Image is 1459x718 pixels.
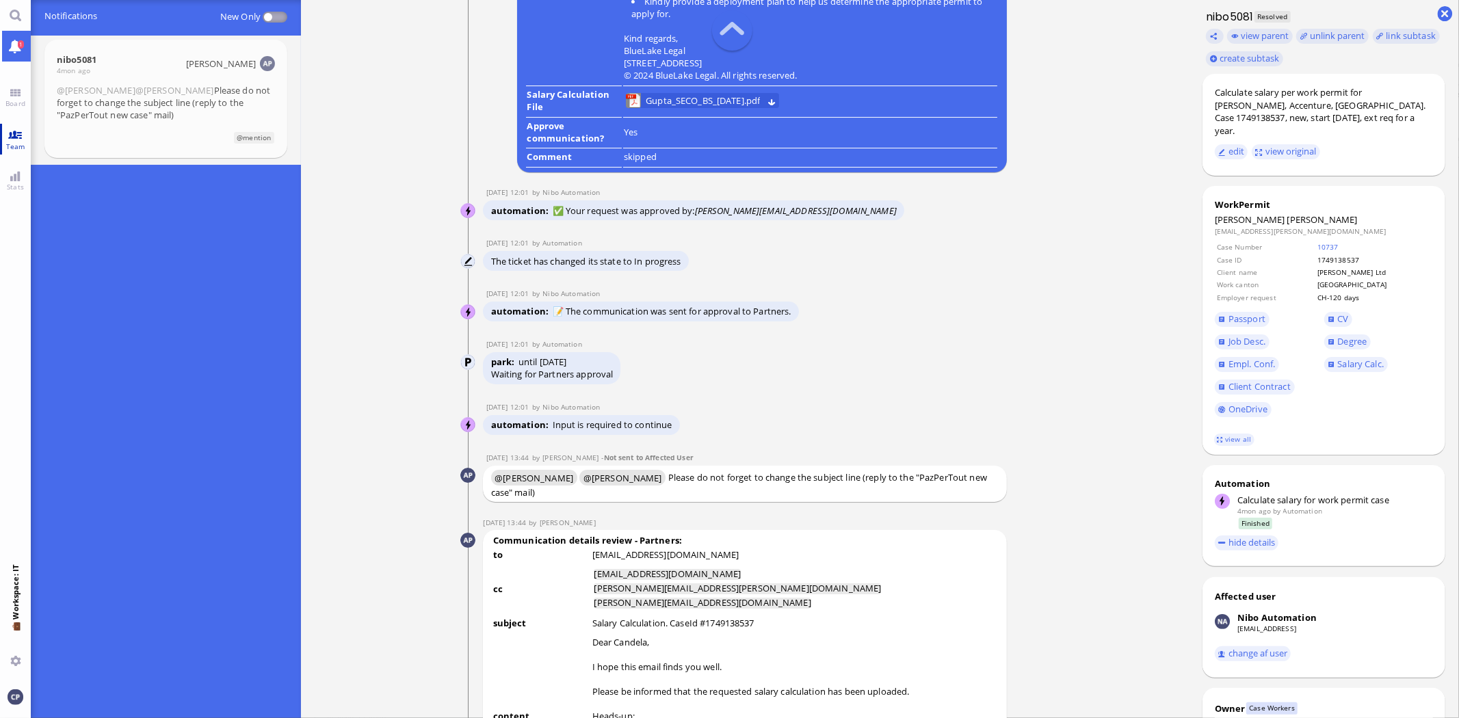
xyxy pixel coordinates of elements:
span: 1 [18,40,24,49]
span: Empl. Conf. [1228,358,1275,370]
span: [DATE] 12:01 [486,339,532,349]
span: by [532,453,543,462]
span: by [532,402,543,412]
td: [GEOGRAPHIC_DATA] [1317,279,1432,290]
span: Stats [3,182,27,191]
div: nibo5081 [57,53,96,66]
span: [DATE] 12:01 [486,402,532,412]
span: by [532,339,543,349]
img: Anand Pazhenkottil [460,533,475,548]
span: Salary Calc. [1338,358,1384,370]
img: You [8,689,23,704]
a: OneDrive [1215,402,1272,417]
li: [PERSON_NAME][EMAIL_ADDRESS][PERSON_NAME][DOMAIN_NAME] [594,583,881,594]
button: view parent [1227,29,1293,44]
span: by [532,187,543,197]
div: Owner [1215,702,1246,715]
img: Automation [461,355,476,370]
img: Gupta_SECO_BS_06.06.2025.pdf [626,93,641,108]
img: Nibo Automation [1215,614,1230,629]
span: 📝 The communication was sent for approval to Partners. [553,305,791,317]
span: Gupta_SECO_BS_[DATE].pdf [646,93,760,108]
td: cc [492,566,590,615]
p: BlueLake Legal [624,44,997,57]
span: anand.pazhenkottil@bluelakelegal.com [542,453,599,462]
span: 4mon ago [57,66,90,75]
img: Anand Pazhenkottil [460,468,475,483]
span: [DATE] 13:44 [486,453,532,462]
span: Notifications [44,1,288,32]
span: Finished [1239,518,1273,529]
td: Approve communication? [526,119,621,149]
span: [PERSON_NAME] [579,470,666,486]
img: Nibo Automation [461,204,476,219]
span: by [529,518,540,527]
span: automation@nibo.ai [542,402,600,412]
p: © 2024 BlueLake Legal. All rights reserved. [624,69,997,81]
a: 10737 [1317,242,1339,252]
td: Case Number [1216,241,1315,252]
p: Please do not forget to change the subject line (reply to the "PazPerTout new case" mail) [491,469,999,498]
span: automation@nibo.ai [542,289,600,298]
button: view original [1252,144,1320,159]
button: Copy ticket nibo5081 link to clipboard [1206,29,1224,44]
span: automation@bluelakelegal.com [542,238,581,248]
img: Anand Pazhenkottil [260,56,275,71]
button: hide details [1215,535,1279,550]
span: Not sent to Affected User [604,453,694,462]
p: I hope this email finds you well. [592,661,997,673]
dd: [EMAIL_ADDRESS][PERSON_NAME][DOMAIN_NAME] [1215,226,1433,236]
a: [EMAIL_ADDRESS] [1237,624,1296,633]
p-inputswitch: Disabled [261,1,287,32]
b: Communication details review - Partners: [491,532,685,549]
span: automation [491,305,553,317]
div: Calculate salary per work permit for [PERSON_NAME], Accenture, [GEOGRAPHIC_DATA]. Case 1749138537... [1215,86,1433,137]
task-group-action-menu: link subtask [1373,29,1440,44]
span: link subtask [1386,29,1436,42]
span: Board [2,98,29,108]
p: Please do not forget to change the subject line (reply to the "PazPerTout new case" mail) [57,84,275,121]
span: Team [3,142,29,151]
span: 💼 Workspace: IT [10,620,21,650]
li: [PERSON_NAME][EMAIL_ADDRESS][DOMAIN_NAME] [594,598,811,609]
span: Passport [1228,313,1265,325]
a: Salary Calc. [1324,357,1388,372]
img: Nibo Automation [461,418,476,433]
span: The ticket has changed its state to In progress [491,255,681,267]
span: park [491,356,518,368]
button: change af user [1215,646,1291,661]
button: edit [1215,144,1248,159]
span: [PERSON_NAME] [1215,213,1285,226]
div: WorkPermit [1215,198,1433,211]
img: Automation [461,254,476,269]
li: [EMAIL_ADDRESS][DOMAIN_NAME] [594,569,741,580]
div: Affected user [1215,590,1276,602]
span: Job Desc. [1228,335,1265,347]
span: @ [57,84,65,96]
td: Work canton [1216,279,1315,290]
span: Client Contract [1228,380,1291,393]
span: anand.pazhenkottil@bluelakelegal.com [186,57,257,70]
td: Case ID [1216,254,1315,265]
span: anand.pazhenkottil@bluelakelegal.com [540,518,596,527]
div: Waiting for Partners approval [491,368,614,380]
span: [DATE] 12:01 [486,238,532,248]
span: [PERSON_NAME] [491,470,577,486]
td: to [492,548,590,566]
button: unlink parent [1296,29,1369,44]
span: by [532,238,543,248]
p: Please be informed that the requested salary calculation has been uploaded. [592,685,997,697]
div: Nibo Automation [1237,611,1317,624]
td: Comment [526,150,621,168]
i: [PERSON_NAME][EMAIL_ADDRESS][DOMAIN_NAME] [695,204,897,217]
td: Client name [1216,267,1315,278]
span: Yes [624,126,638,138]
span: until [518,356,538,368]
runbook-parameter-view: [EMAIL_ADDRESS][DOMAIN_NAME] [592,548,739,561]
a: Job Desc. [1215,334,1270,349]
span: [DATE] 13:44 [483,518,529,527]
span: by [532,289,543,298]
div: Automation [1215,477,1433,490]
span: Resolved [1254,11,1291,23]
span: automation@nibo.ai [542,187,600,197]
